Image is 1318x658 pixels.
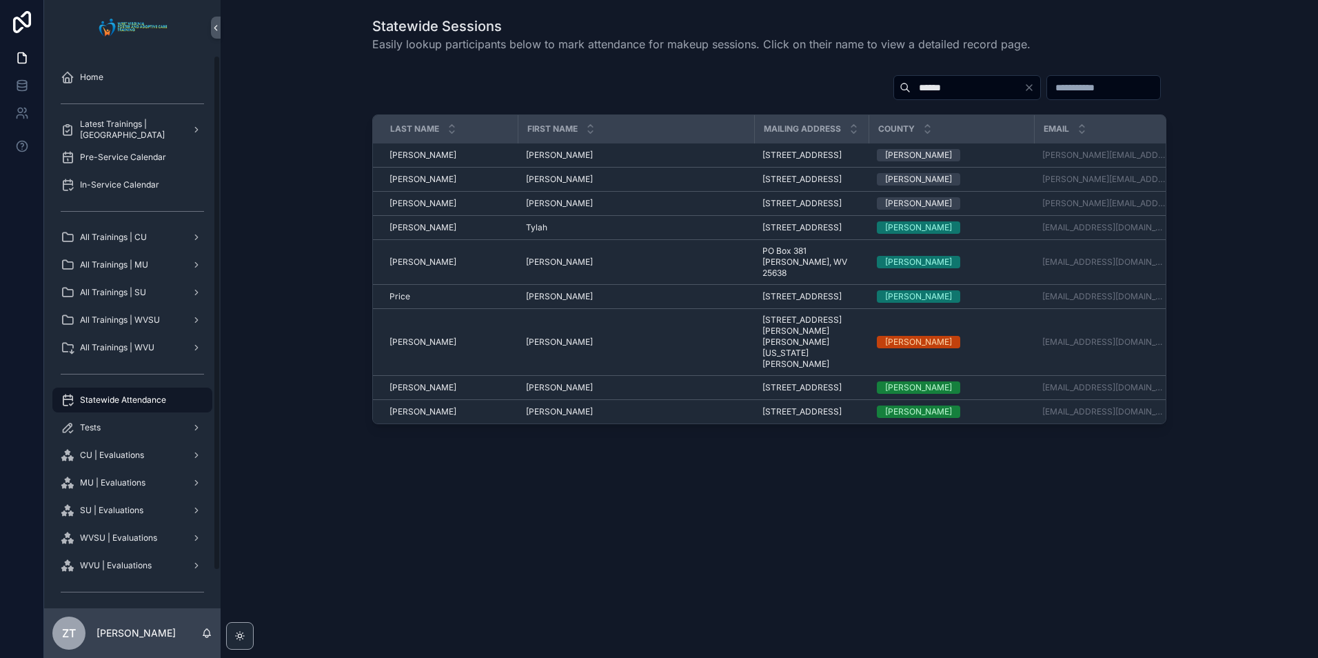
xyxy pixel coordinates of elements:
span: [PERSON_NAME] [526,257,593,268]
a: Home [52,65,212,90]
a: All Trainings | CU [52,225,212,250]
span: [PERSON_NAME] [526,150,593,161]
span: WVSU | Evaluations [80,532,157,544]
a: [PERSON_NAME] [877,197,1026,210]
a: PO Box 381 [PERSON_NAME], WV 25638 [762,246,860,279]
span: [STREET_ADDRESS] [762,198,842,209]
span: County [878,123,915,134]
span: All Trainings | WVU [80,342,154,353]
div: [PERSON_NAME] [885,406,952,418]
a: [EMAIL_ADDRESS][DOMAIN_NAME] [1042,406,1166,417]
span: SU | Evaluations [80,505,143,516]
a: [EMAIL_ADDRESS][DOMAIN_NAME] [1042,382,1166,393]
span: [PERSON_NAME] [389,150,456,161]
a: [STREET_ADDRESS] [762,406,860,417]
div: [PERSON_NAME] [885,149,952,161]
div: [PERSON_NAME] [885,173,952,186]
a: [PERSON_NAME] [526,257,746,268]
span: [PERSON_NAME] [526,198,593,209]
button: Clear [1024,82,1040,93]
div: scrollable content [44,55,221,608]
a: CU | Evaluations [52,443,212,468]
span: Price [389,291,410,302]
a: Tests [52,415,212,440]
a: [PERSON_NAME] [877,173,1026,186]
a: [EMAIL_ADDRESS][DOMAIN_NAME] [1042,257,1166,268]
span: MU | Evaluations [80,477,145,488]
span: [PERSON_NAME] [389,382,456,393]
div: [PERSON_NAME] [885,336,952,348]
span: [STREET_ADDRESS] [762,406,842,417]
a: Statewide Attendance [52,388,212,412]
a: All Trainings | MU [52,252,212,277]
a: [PERSON_NAME] [389,406,509,417]
span: Tests [80,422,101,433]
a: [PERSON_NAME] [877,381,1026,394]
span: Latest Trainings | [GEOGRAPHIC_DATA] [80,119,181,141]
a: [PERSON_NAME] [526,406,746,417]
span: First Name [527,123,578,134]
a: WVSU | Evaluations [52,526,212,550]
span: [PERSON_NAME] [389,406,456,417]
span: [PERSON_NAME] [389,337,456,348]
span: [PERSON_NAME] [526,174,593,185]
a: [STREET_ADDRESS][PERSON_NAME][PERSON_NAME][US_STATE][PERSON_NAME] [762,315,860,370]
span: Pre-Service Calendar [80,152,166,163]
a: WVU | Evaluations [52,553,212,578]
a: [PERSON_NAME][EMAIL_ADDRESS][DOMAIN_NAME] [1042,150,1166,161]
a: [STREET_ADDRESS] [762,291,860,302]
span: [PERSON_NAME] [389,222,456,233]
span: All Trainings | SU [80,287,146,298]
a: All Trainings | WVSU [52,308,212,332]
span: In-Service Calendar [80,179,159,190]
a: [PERSON_NAME] [389,174,509,185]
a: [PERSON_NAME] [389,198,509,209]
div: [PERSON_NAME] [885,290,952,303]
span: [PERSON_NAME] [526,382,593,393]
div: [PERSON_NAME] [885,221,952,234]
a: [EMAIL_ADDRESS][DOMAIN_NAME] [1042,337,1166,348]
a: [PERSON_NAME][EMAIL_ADDRESS][DOMAIN_NAME] [1042,198,1166,209]
a: [EMAIL_ADDRESS][DOMAIN_NAME] [1042,291,1166,302]
a: Pre-Service Calendar [52,145,212,170]
a: All Trainings | SU [52,280,212,305]
a: MU | Evaluations [52,470,212,495]
a: [PERSON_NAME] [389,337,509,348]
span: Mailing Address [764,123,841,134]
a: [PERSON_NAME] [526,382,746,393]
a: [STREET_ADDRESS] [762,382,860,393]
a: [PERSON_NAME] [877,256,1026,268]
div: [PERSON_NAME] [885,197,952,210]
span: [PERSON_NAME] [389,198,456,209]
a: [STREET_ADDRESS] [762,150,860,161]
a: [STREET_ADDRESS] [762,174,860,185]
a: In-Service Calendar [52,172,212,197]
a: [PERSON_NAME] [389,382,509,393]
a: SU | Evaluations [52,498,212,523]
span: Email [1044,123,1069,134]
span: [PERSON_NAME] [526,406,593,417]
span: All Trainings | CU [80,232,147,243]
span: [STREET_ADDRESS] [762,222,842,233]
a: [PERSON_NAME] [389,257,509,268]
a: All Trainings | WVU [52,335,212,360]
a: [PERSON_NAME] [526,198,746,209]
a: [STREET_ADDRESS] [762,222,860,233]
a: [PERSON_NAME][EMAIL_ADDRESS][DOMAIN_NAME] [1042,174,1166,185]
a: [PERSON_NAME] [877,290,1026,303]
a: [PERSON_NAME] [877,221,1026,234]
span: ZT [62,625,76,641]
span: All Trainings | WVSU [80,315,160,326]
a: Price [389,291,509,302]
h1: Statewide Sessions [372,17,1031,36]
a: Latest Trainings | [GEOGRAPHIC_DATA] [52,117,212,142]
a: [EMAIL_ADDRESS][DOMAIN_NAME] [1042,222,1166,233]
a: [PERSON_NAME] [389,150,509,161]
span: [PERSON_NAME] [526,291,593,302]
a: [PERSON_NAME] [877,406,1026,418]
span: [STREET_ADDRESS] [762,174,842,185]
